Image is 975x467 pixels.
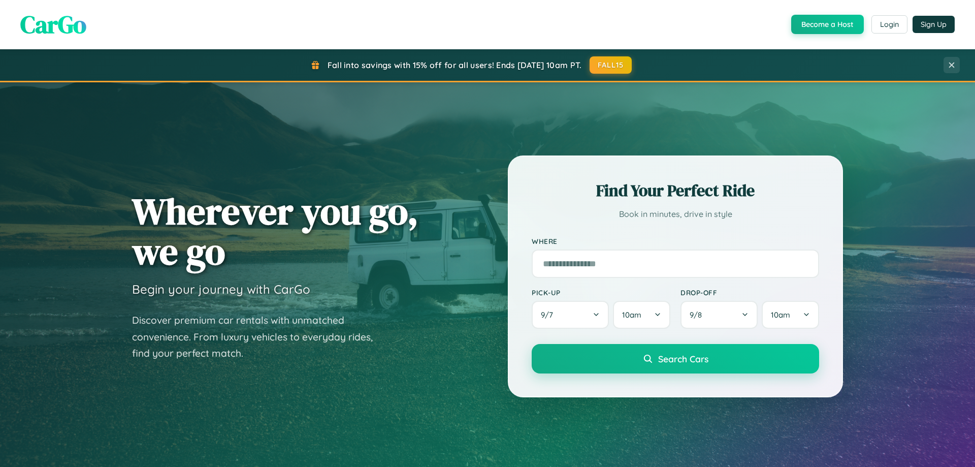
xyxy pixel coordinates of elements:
[532,301,609,329] button: 9/7
[871,15,907,34] button: Login
[132,282,310,297] h3: Begin your journey with CarGo
[762,301,819,329] button: 10am
[532,207,819,222] p: Book in minutes, drive in style
[913,16,955,33] button: Sign Up
[132,312,386,362] p: Discover premium car rentals with unmatched convenience. From luxury vehicles to everyday rides, ...
[132,191,418,271] h1: Wherever you go, we go
[690,310,707,320] span: 9 / 8
[328,60,582,70] span: Fall into savings with 15% off for all users! Ends [DATE] 10am PT.
[771,310,790,320] span: 10am
[658,353,708,364] span: Search Cars
[541,310,558,320] span: 9 / 7
[680,301,758,329] button: 9/8
[20,8,86,41] span: CarGo
[532,344,819,373] button: Search Cars
[532,179,819,202] h2: Find Your Perfect Ride
[590,56,632,74] button: FALL15
[680,288,819,297] label: Drop-off
[791,15,864,34] button: Become a Host
[532,288,670,297] label: Pick-up
[532,237,819,245] label: Where
[613,301,670,329] button: 10am
[622,310,641,320] span: 10am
